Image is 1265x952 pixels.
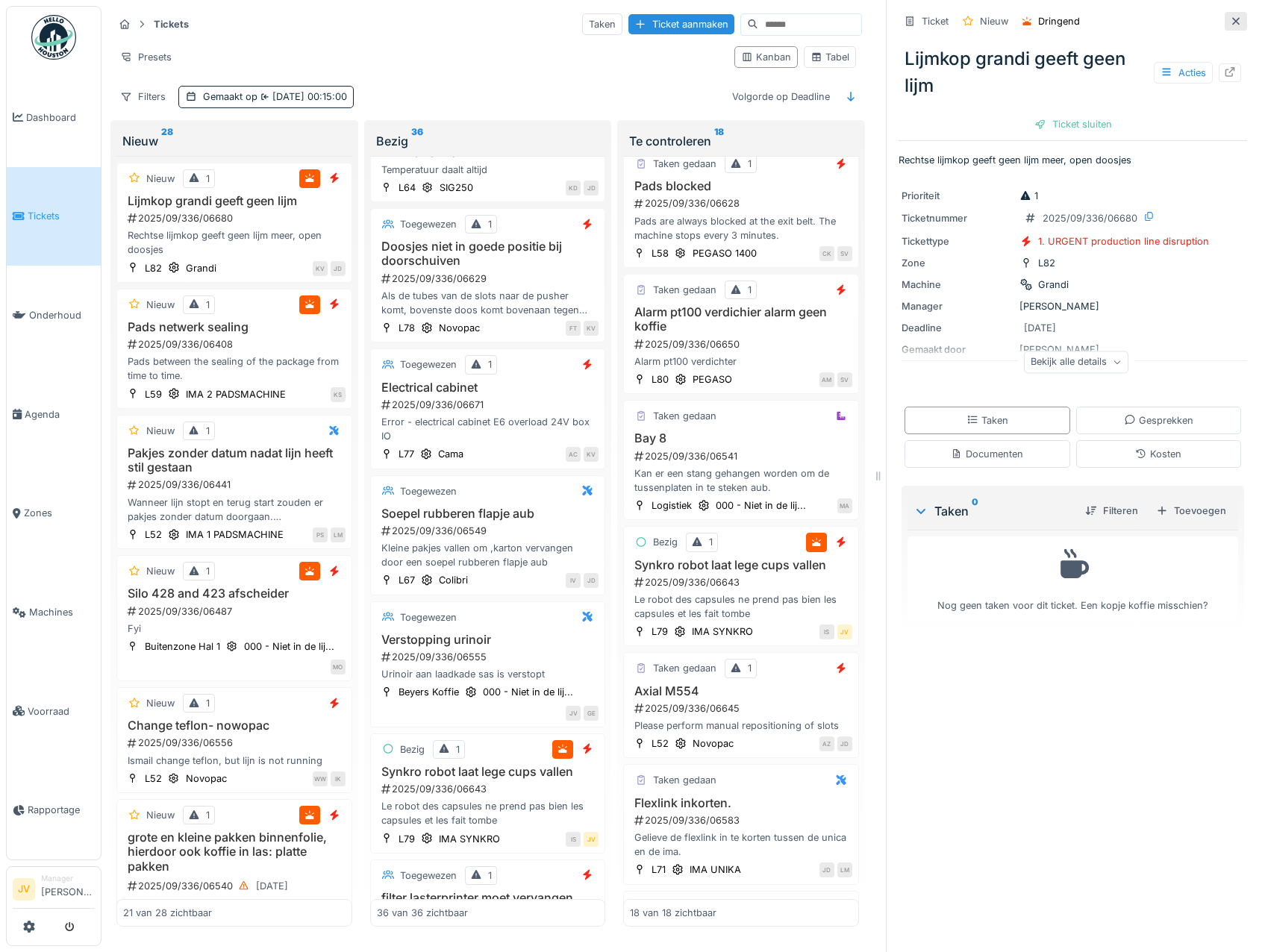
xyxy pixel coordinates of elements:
[206,696,210,710] div: 1
[146,696,175,710] div: Nieuw
[186,527,284,542] div: IMA 1 PADSMACHINE
[380,398,599,412] div: 2025/09/336/06671
[7,266,101,365] a: Onderhoud
[630,558,852,572] h3: Synkro robot laat lege cups vallen
[400,868,457,883] div: Toegewezen
[145,261,162,275] div: L82
[29,605,95,619] span: Machines
[399,181,416,195] div: L64
[630,466,852,495] div: Kan er een stang gehangen worden om de tussenplaten in te steken aub.
[123,754,346,768] div: Ismail change teflon, but lijn is not running
[7,365,101,464] a: Agenda
[653,661,716,675] div: Taken gedaan
[819,862,834,877] div: JD
[380,650,599,664] div: 2025/09/336/06555
[748,157,752,171] div: 1
[400,357,457,372] div: Toegewezen
[148,17,195,31] strong: Tickets
[630,179,852,193] h3: Pads blocked
[902,211,1013,225] div: Ticketnummer
[400,484,457,498] div: Toegewezen
[693,372,732,386] div: PEGASO
[748,283,752,297] div: 1
[380,524,599,538] div: 2025/09/336/06549
[653,283,716,297] div: Taken gedaan
[28,704,95,718] span: Voorraad
[902,321,1013,335] div: Deadline
[399,685,459,699] div: Beyers Koffie
[633,196,852,210] div: 2025/09/336/06628
[400,610,457,624] div: Toegewezen
[206,298,210,312] div: 1
[126,337,346,351] div: 2025/09/336/06408
[377,381,599,395] h3: Electrical cabinet
[1079,501,1144,521] div: Filteren
[837,862,852,877] div: LM
[633,337,852,351] div: 2025/09/336/06650
[123,194,346,208] h3: Lijmkop grandi geeft geen lijm
[13,873,95,909] a: JV Manager[PERSON_NAME]
[438,447,463,461] div: Cama
[399,573,415,587] div: L67
[399,832,415,846] div: L79
[331,387,346,402] div: KS
[28,209,95,223] span: Tickets
[902,299,1013,313] div: Manager
[7,167,101,266] a: Tickets
[628,14,734,34] div: Ticket aanmaken
[206,564,210,578] div: 1
[902,189,1013,203] div: Prioriteit
[331,771,346,786] div: IK
[377,289,599,317] div: Als de tubes van de slots naar de pusher komt, bovenste doos komt bovenaan tegen het plaatje , da...
[244,639,334,654] div: 000 - Niet in de lij...
[488,357,492,372] div: 1
[1135,447,1181,461] div: Kosten
[980,14,1008,28] div: Nieuw
[399,447,414,461] div: L77
[1038,234,1209,248] div: 1. URGENT production line disruption
[716,498,806,513] div: 000 - Niet in de lij...
[123,906,212,920] div: 21 van 28 zichtbaar
[1038,14,1080,28] div: Dringend
[630,431,852,445] h3: Bay 8
[1019,189,1038,203] div: 1
[899,153,1247,167] p: Rechtse lijmkop geeft geen lijm meer, open doosjes
[1043,211,1137,225] div: 2025/09/336/06680
[186,387,286,401] div: IMA 2 PADSMACHINE
[837,736,852,751] div: JD
[113,86,172,107] div: Filters
[566,321,581,336] div: FT
[692,624,753,639] div: IMA SYNKRO
[377,163,599,177] div: Temperatuur daalt altijd
[146,808,175,822] div: Nieuw
[123,718,346,733] h3: Change teflon- nowopac
[819,736,834,751] div: AZ
[400,217,457,231] div: Toegewezen
[902,234,1013,248] div: Tickettype
[123,446,346,475] h3: Pakjes zonder datum nadat lijn heeft stil gestaan
[7,68,101,167] a: Dashboard
[652,372,669,386] div: L80
[123,898,346,927] div: Binnen wikkel verschuift niet goed mee waardoor deze te hoog last
[837,498,852,513] div: MA
[331,261,346,276] div: JD
[633,449,852,463] div: 2025/09/336/06541
[902,299,1244,313] div: [PERSON_NAME]
[123,228,346,257] div: Rechtse lijmkop geeft geen lijm meer, open doosjes
[633,575,852,589] div: 2025/09/336/06643
[837,624,852,639] div: JV
[902,278,1013,292] div: Machine
[584,706,599,721] div: GE
[653,773,716,787] div: Taken gedaan
[377,415,599,443] div: Error - electrical cabinet E6 overload 24V box IO
[161,132,173,150] sup: 28
[652,736,669,751] div: L52
[439,321,480,335] div: Novopac
[652,498,692,513] div: Logistiek
[41,873,95,905] li: [PERSON_NAME]
[633,813,852,827] div: 2025/09/336/06583
[566,832,581,847] div: IS
[7,662,101,761] a: Voorraad
[951,447,1023,461] div: Documenten
[126,211,346,225] div: 2025/09/336/06680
